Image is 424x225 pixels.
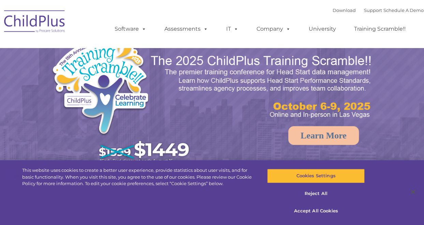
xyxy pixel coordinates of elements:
a: Download [333,7,356,13]
a: Support [364,7,382,13]
a: Schedule A Demo [383,7,424,13]
font: | [333,7,424,13]
a: Software [108,22,153,36]
a: IT [219,22,245,36]
a: Training Scramble!! [347,22,412,36]
a: Learn More [288,126,359,145]
img: ChildPlus by Procare Solutions [1,5,69,40]
div: This website uses cookies to create a better user experience, provide statistics about user visit... [22,167,254,187]
button: Close [406,184,421,199]
button: Reject All [267,186,365,201]
button: Accept All Cookies [267,204,365,218]
a: Assessments [158,22,215,36]
a: Company [250,22,297,36]
a: University [302,22,343,36]
button: Cookies Settings [267,169,365,183]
